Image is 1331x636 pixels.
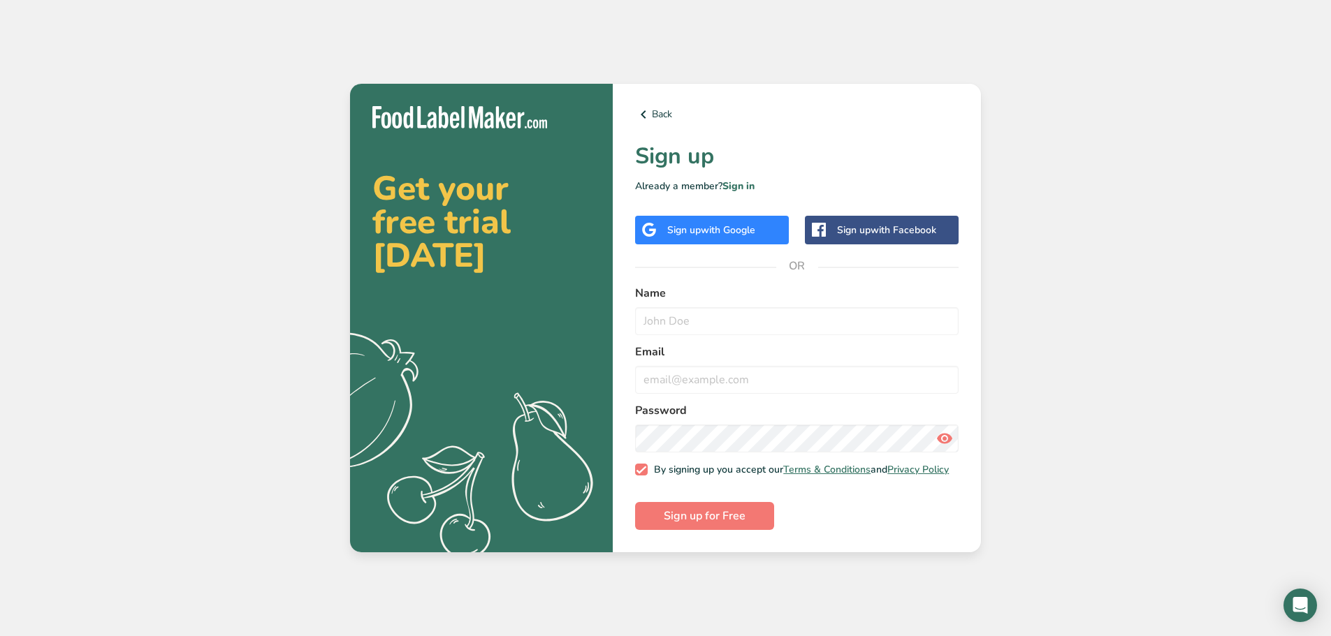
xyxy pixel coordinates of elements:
button: Sign up for Free [635,502,774,530]
div: Sign up [837,223,936,237]
label: Name [635,285,959,302]
a: Back [635,106,959,123]
img: Food Label Maker [372,106,547,129]
a: Terms & Conditions [783,463,871,476]
div: Sign up [667,223,755,237]
span: with Facebook [871,223,936,237]
a: Privacy Policy [887,463,949,476]
label: Password [635,402,959,419]
span: with Google [701,223,755,237]
label: Email [635,343,959,360]
div: Open Intercom Messenger [1283,589,1317,622]
span: Sign up for Free [664,508,745,524]
h2: Get your free trial [DATE] [372,172,590,272]
a: Sign in [722,179,755,193]
input: John Doe [635,307,959,335]
p: Already a member? [635,179,959,193]
input: email@example.com [635,366,959,394]
span: By signing up you accept our and [648,464,950,476]
h1: Sign up [635,140,959,173]
span: OR [776,245,818,287]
